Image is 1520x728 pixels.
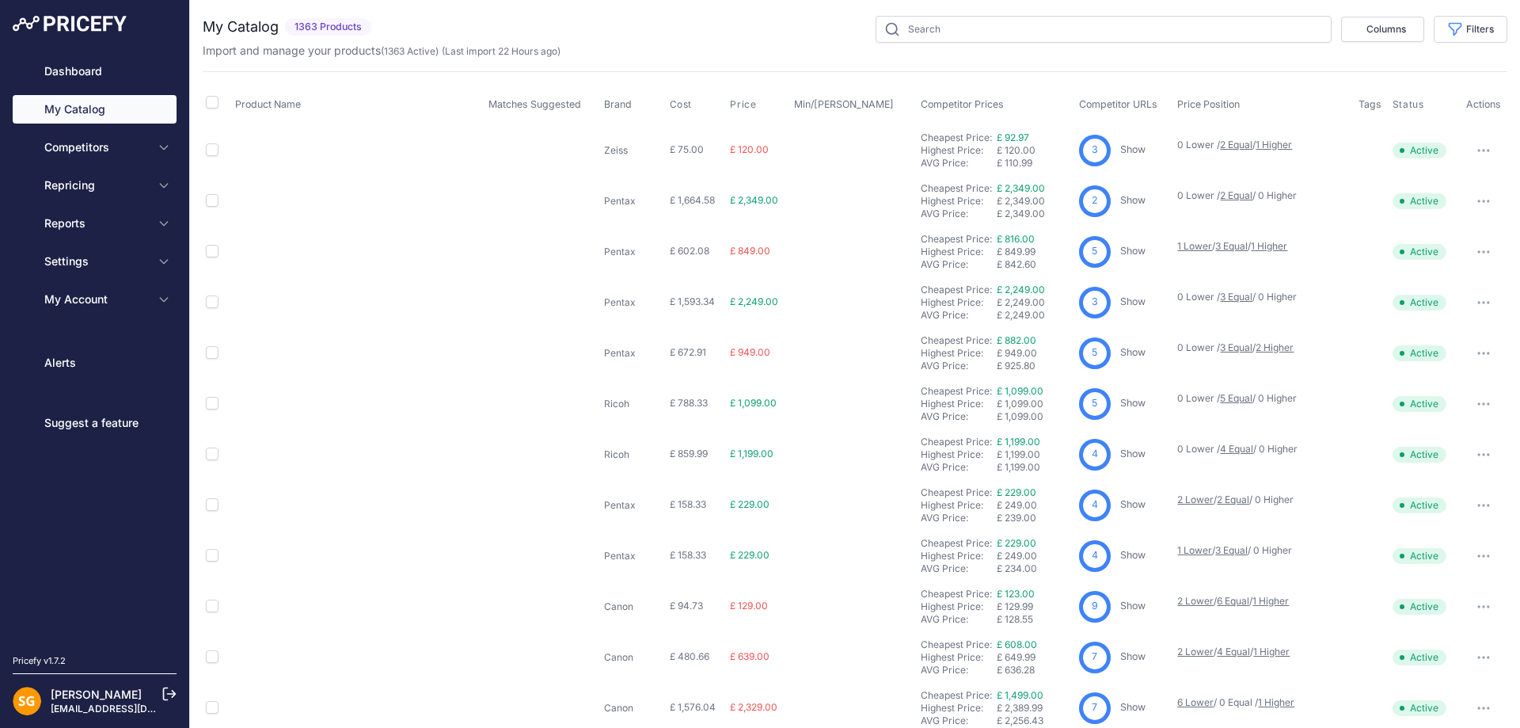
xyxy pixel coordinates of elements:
[44,215,148,231] span: Reports
[44,292,148,307] span: My Account
[1220,341,1252,353] a: 3 Equal
[670,295,715,307] span: £ 1,593.34
[730,600,768,612] span: £ 129.00
[921,410,997,423] div: AVG Price:
[1220,139,1252,151] a: 2 Equal
[1252,595,1289,607] a: 1 Higher
[1177,696,1214,708] a: 6 Lower
[1220,189,1252,201] a: 2 Equal
[921,144,997,157] div: Highest Price:
[921,258,997,271] div: AVG Price:
[1393,193,1446,209] span: Active
[921,448,997,461] div: Highest Price:
[1256,341,1294,353] a: 2 Higher
[1393,599,1446,615] span: Active
[921,638,992,650] a: Cheapest Price:
[730,295,778,307] span: £ 2,249.00
[1092,295,1098,310] span: 3
[997,233,1035,245] a: £ 816.00
[730,397,777,409] span: £ 1,099.00
[1251,240,1287,252] a: 1 Higher
[876,16,1332,43] input: Search
[1215,544,1248,556] a: 3 Equal
[921,131,992,143] a: Cheapest Price:
[604,144,663,157] p: Zeiss
[921,233,992,245] a: Cheapest Price:
[1120,701,1146,713] a: Show
[13,654,66,668] div: Pricefy v1.7.2
[604,448,663,461] p: Ricoh
[1120,448,1146,459] a: Show
[44,253,148,269] span: Settings
[203,43,560,59] p: Import and manage your products
[997,284,1045,295] a: £ 2,249.00
[1177,443,1342,455] p: 0 Lower / / 0 Higher
[997,258,1073,271] div: £ 842.60
[1092,497,1098,513] span: 4
[921,600,997,613] div: Highest Price:
[1215,240,1248,252] a: 3 Equal
[1393,548,1446,564] span: Active
[285,18,371,36] span: 1363 Products
[670,448,708,459] span: £ 859.99
[997,360,1073,372] div: £ 925.80
[1120,650,1146,662] a: Show
[921,208,997,220] div: AVG Price:
[997,562,1073,575] div: £ 234.00
[730,701,777,713] span: £ 2,329.00
[381,45,439,57] span: ( )
[604,347,663,360] p: Pentax
[670,549,706,561] span: £ 158.33
[604,296,663,309] p: Pentax
[997,588,1035,600] a: £ 123.00
[670,143,704,155] span: £ 75.00
[1393,650,1446,665] span: Active
[1258,696,1294,708] a: 1 Higher
[670,346,706,358] span: £ 672.91
[1177,189,1342,202] p: 0 Lower / / 0 Higher
[442,45,560,57] span: (Last import 22 Hours ago)
[1220,443,1253,455] a: 4 Equal
[13,171,177,200] button: Repricing
[13,349,177,377] a: Alerts
[1120,498,1146,510] a: Show
[488,98,581,110] span: Matches Suggested
[1177,595,1214,607] a: 2 Lower
[1393,295,1446,311] span: Active
[1393,396,1446,412] span: Active
[921,182,992,194] a: Cheapest Price:
[921,461,997,474] div: AVG Price:
[1393,143,1446,158] span: Active
[1177,646,1214,657] a: 2 Lower
[1120,245,1146,257] a: Show
[604,550,663,562] p: Pentax
[921,195,997,208] div: Highest Price:
[1217,494,1249,505] a: 2 Equal
[997,600,1033,612] span: £ 129.99
[921,309,997,322] div: AVG Price:
[1092,396,1097,411] span: 5
[604,246,663,258] p: Pentax
[1393,345,1446,361] span: Active
[997,448,1040,460] span: £ 1,199.00
[670,498,706,510] span: £ 158.33
[1358,98,1381,110] span: Tags
[921,562,997,575] div: AVG Price:
[1177,696,1342,709] p: / 0 Equal /
[604,651,663,664] p: Canon
[13,247,177,276] button: Settings
[921,360,997,372] div: AVG Price:
[604,398,663,410] p: Ricoh
[921,284,992,295] a: Cheapest Price:
[1092,700,1097,715] span: 7
[730,650,769,662] span: £ 639.00
[1120,194,1146,206] a: Show
[203,16,279,38] h2: My Catalog
[44,139,148,155] span: Competitors
[997,499,1037,511] span: £ 249.00
[670,98,692,111] span: Cost
[13,16,127,32] img: Pricefy Logo
[921,398,997,410] div: Highest Price:
[1177,291,1342,303] p: 0 Lower / / 0 Higher
[1217,646,1250,657] a: 4 Equal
